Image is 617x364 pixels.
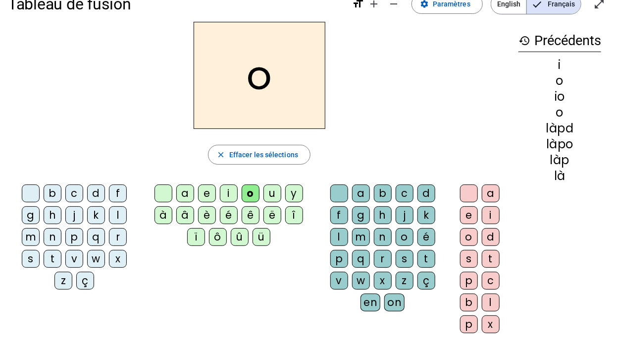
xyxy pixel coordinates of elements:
[263,206,281,224] div: ë
[208,145,310,165] button: Effacer les sélections
[330,250,348,268] div: p
[482,315,500,333] div: x
[330,206,348,224] div: f
[220,206,238,224] div: é
[176,184,194,202] div: a
[352,206,370,224] div: g
[352,184,370,202] div: a
[460,206,478,224] div: e
[460,250,478,268] div: s
[518,154,601,166] div: làp
[285,206,303,224] div: î
[518,75,601,87] div: o
[374,250,392,268] div: r
[460,294,478,311] div: b
[374,206,392,224] div: h
[374,228,392,246] div: n
[518,170,601,182] div: là
[417,272,435,290] div: ç
[352,228,370,246] div: m
[460,315,478,333] div: p
[518,30,601,52] h3: Précédents
[253,228,270,246] div: ü
[384,294,405,311] div: on
[220,184,238,202] div: i
[194,22,325,129] h2: o
[417,250,435,268] div: t
[109,184,127,202] div: f
[518,91,601,103] div: io
[482,294,500,311] div: l
[231,228,249,246] div: û
[87,184,105,202] div: d
[285,184,303,202] div: y
[482,206,500,224] div: i
[109,250,127,268] div: x
[518,122,601,134] div: làpd
[22,250,40,268] div: s
[518,138,601,150] div: làpo
[396,272,413,290] div: z
[417,228,435,246] div: é
[242,184,259,202] div: o
[65,250,83,268] div: v
[417,184,435,202] div: d
[396,228,413,246] div: o
[87,206,105,224] div: k
[263,184,281,202] div: u
[87,250,105,268] div: w
[330,272,348,290] div: v
[198,206,216,224] div: è
[518,107,601,119] div: o
[109,206,127,224] div: l
[44,228,61,246] div: n
[396,250,413,268] div: s
[198,184,216,202] div: e
[54,272,72,290] div: z
[352,272,370,290] div: w
[87,228,105,246] div: q
[209,228,227,246] div: ô
[482,228,500,246] div: d
[22,228,40,246] div: m
[460,272,478,290] div: p
[65,206,83,224] div: j
[76,272,94,290] div: ç
[374,184,392,202] div: b
[360,294,380,311] div: en
[482,184,500,202] div: a
[396,184,413,202] div: c
[109,228,127,246] div: r
[242,206,259,224] div: ê
[330,228,348,246] div: l
[352,250,370,268] div: q
[176,206,194,224] div: â
[518,59,601,71] div: i
[44,184,61,202] div: b
[460,228,478,246] div: o
[229,149,298,161] span: Effacer les sélections
[44,206,61,224] div: h
[518,35,530,47] mat-icon: history
[44,250,61,268] div: t
[374,272,392,290] div: x
[154,206,172,224] div: à
[65,228,83,246] div: p
[65,184,83,202] div: c
[482,272,500,290] div: c
[216,150,225,159] mat-icon: close
[482,250,500,268] div: t
[187,228,205,246] div: ï
[22,206,40,224] div: g
[417,206,435,224] div: k
[396,206,413,224] div: j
